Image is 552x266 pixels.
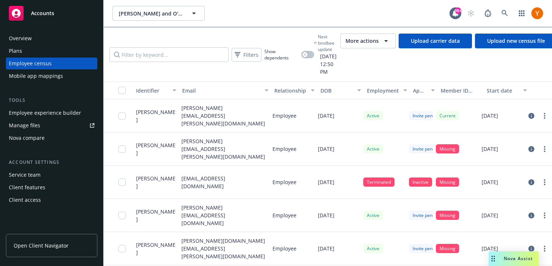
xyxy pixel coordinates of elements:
[9,132,45,144] div: Nova compare
[272,178,296,186] p: Employee
[489,251,498,266] div: Drag to move
[136,175,176,190] span: [PERSON_NAME]
[409,177,432,187] div: Inactive
[182,87,260,94] div: Email
[9,120,40,131] div: Manage files
[317,82,364,99] button: DOB
[363,211,383,220] div: Active
[318,145,334,153] p: [DATE]
[9,107,81,119] div: Employee experience builder
[6,97,97,104] div: Tools
[364,82,410,99] button: Employment
[233,49,260,60] span: Filters
[118,212,126,219] input: Toggle Row Selected
[540,145,549,153] a: more
[436,211,459,220] div: Missing
[6,132,97,144] a: Nova compare
[346,37,379,45] span: More actions
[6,182,97,193] a: Client features
[6,107,97,119] a: Employee experience builder
[272,112,296,120] p: Employee
[272,211,296,219] p: Employee
[314,52,337,76] span: [DATE] 12:50 PM
[489,251,539,266] button: Nova Assist
[363,111,383,120] div: Active
[527,178,536,187] a: circleInformation
[179,82,271,99] button: Email
[181,137,267,160] p: [PERSON_NAME][EMAIL_ADDRESS][PERSON_NAME][DOMAIN_NAME]
[320,87,353,94] div: DOB
[455,7,461,14] div: 99+
[271,82,317,99] button: Relationship
[436,111,459,120] div: Current
[118,245,126,252] input: Toggle Row Selected
[409,211,445,220] div: Invite pending
[181,237,267,260] p: [PERSON_NAME][DOMAIN_NAME][EMAIL_ADDRESS][PERSON_NAME][DOMAIN_NAME]
[482,211,498,219] p: [DATE]
[181,204,267,227] p: [PERSON_NAME][EMAIL_ADDRESS][DOMAIN_NAME]
[480,6,495,21] a: Report a Bug
[487,87,519,94] div: Start date
[484,82,530,99] button: Start date
[9,32,32,44] div: Overview
[272,145,296,153] p: Employee
[482,245,498,252] p: [DATE]
[6,169,97,181] a: Service team
[118,112,126,120] input: Toggle Row Selected
[110,47,229,62] input: Filter by keyword...
[243,51,258,59] span: Filters
[136,108,176,124] span: [PERSON_NAME]
[9,169,41,181] div: Service team
[438,82,484,99] button: Member ID status
[318,245,334,252] p: [DATE]
[540,178,549,187] a: more
[318,34,337,52] span: Next bindbee update
[410,82,438,99] button: App status
[540,111,549,120] a: more
[504,255,533,262] span: Nova Assist
[514,6,529,21] a: Switch app
[274,87,306,94] div: Relationship
[540,244,549,253] a: more
[6,194,97,206] a: Client access
[136,87,168,94] div: Identifier
[413,87,427,94] div: App status
[436,177,459,187] div: Missing
[118,179,126,186] input: Toggle Row Selected
[6,159,97,166] div: Account settings
[363,177,395,187] div: Terminated
[136,208,176,223] span: [PERSON_NAME]
[6,3,97,24] a: Accounts
[9,194,41,206] div: Client access
[482,112,498,120] p: [DATE]
[540,211,549,220] a: more
[6,45,97,57] a: Plans
[136,141,176,157] span: [PERSON_NAME]
[363,144,383,153] div: Active
[181,175,267,190] p: [EMAIL_ADDRESS][DOMAIN_NAME]
[482,145,498,153] p: [DATE]
[9,45,22,57] div: Plans
[136,241,176,256] span: [PERSON_NAME]
[118,145,126,153] input: Toggle Row Selected
[527,111,536,120] a: circleInformation
[497,6,512,21] a: Search
[264,48,298,61] span: Show dependents
[6,32,97,44] a: Overview
[9,58,52,69] div: Employee census
[527,145,536,153] a: circleInformation
[441,87,481,94] div: Member ID status
[340,34,396,48] button: More actions
[181,104,267,127] p: [PERSON_NAME][EMAIL_ADDRESS][PERSON_NAME][DOMAIN_NAME]
[31,10,54,16] span: Accounts
[482,178,498,186] p: [DATE]
[409,111,445,120] div: Invite pending
[409,244,445,253] div: Invite pending
[14,242,69,249] span: Open Client Navigator
[112,6,205,21] button: [PERSON_NAME] and O'Dell LLC
[133,82,179,99] button: Identifier
[318,211,334,219] p: [DATE]
[318,178,334,186] p: [DATE]
[363,244,383,253] div: Active
[232,48,261,62] button: Filters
